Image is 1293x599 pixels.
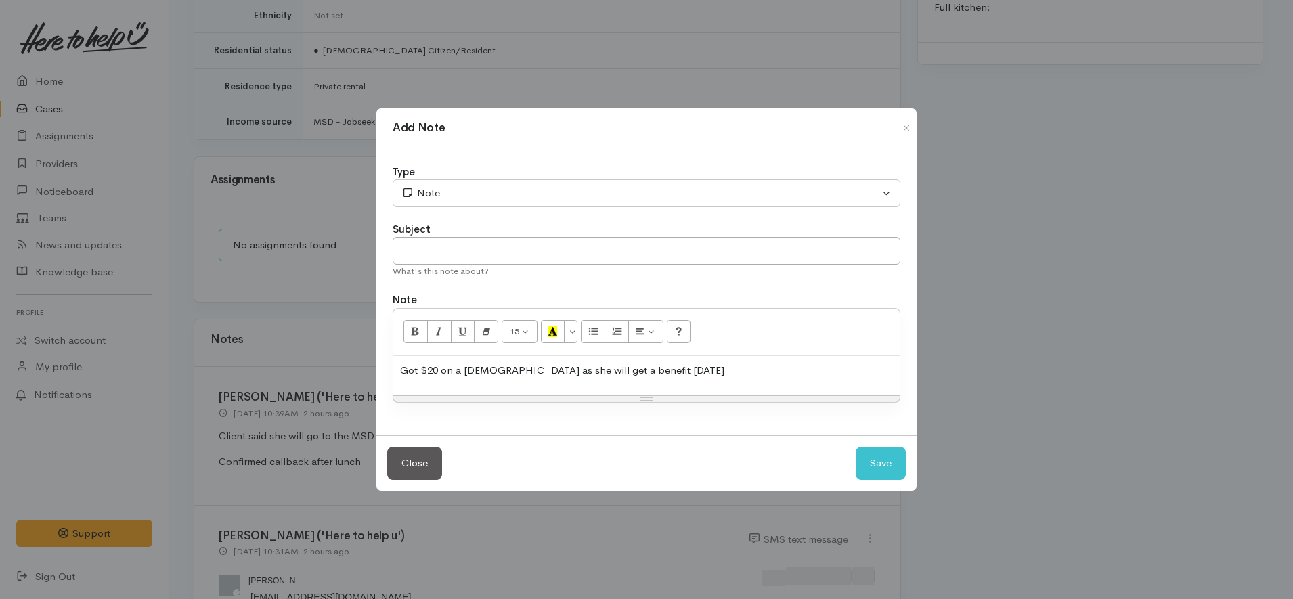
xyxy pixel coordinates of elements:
[387,447,442,480] button: Close
[401,185,879,201] div: Note
[393,265,900,278] div: What's this note about?
[393,164,415,180] label: Type
[403,320,428,343] button: Bold (CTRL+B)
[393,179,900,207] button: Note
[541,320,565,343] button: Recent Color
[393,396,900,402] div: Resize
[502,320,538,343] button: Font Size
[393,222,431,238] label: Subject
[628,320,663,343] button: Paragraph
[510,326,519,337] span: 15
[896,120,917,136] button: Close
[451,320,475,343] button: Underline (CTRL+U)
[605,320,629,343] button: Ordered list (CTRL+SHIFT+NUM8)
[393,292,417,308] label: Note
[564,320,577,343] button: More Color
[400,363,893,378] p: Got $20 on a [DEMOGRAPHIC_DATA] as she will get a benefit [DATE]
[393,119,445,137] h1: Add Note
[474,320,498,343] button: Remove Font Style (CTRL+\)
[427,320,452,343] button: Italic (CTRL+I)
[856,447,906,480] button: Save
[667,320,691,343] button: Help
[581,320,605,343] button: Unordered list (CTRL+SHIFT+NUM7)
